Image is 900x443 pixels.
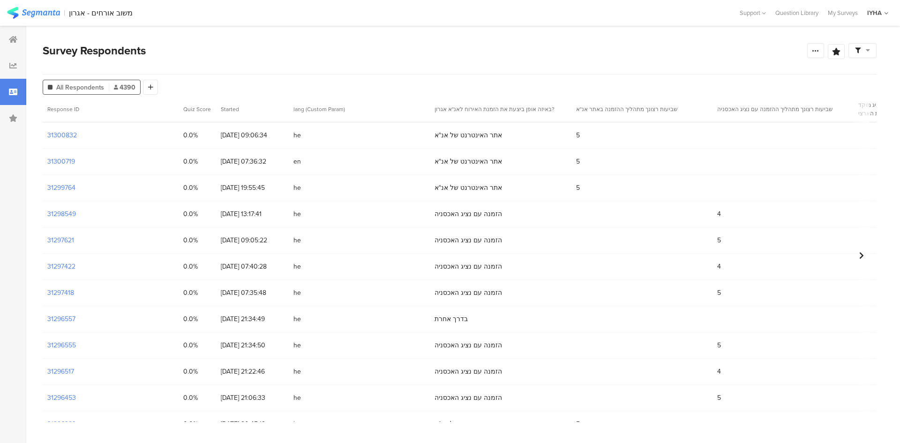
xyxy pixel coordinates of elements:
[435,314,468,324] span: בדרך אחרת
[293,314,425,324] span: he
[183,288,211,298] span: 0.0%
[47,314,75,324] section: 31296557
[293,419,425,429] span: he
[221,105,239,113] span: Started
[293,130,425,140] span: he
[740,6,766,20] div: Support
[47,262,75,271] section: 31297422
[69,8,133,17] div: משוב אורחים - אגרון
[47,340,76,350] section: 31296555
[47,367,74,376] section: 31296517
[47,157,75,166] section: 31300719
[221,419,284,429] span: [DATE] 20:45:19
[717,262,721,271] span: 4
[183,105,211,113] span: Quiz Score
[221,183,284,193] span: [DATE] 19:55:45
[183,419,211,429] span: 0.0%
[221,393,284,403] span: [DATE] 21:06:33
[221,235,284,245] span: [DATE] 09:05:22
[293,183,425,193] span: he
[435,183,502,193] span: אתר האינטרנט של אנ"א
[183,183,211,193] span: 0.0%
[47,393,76,403] section: 31296453
[435,340,502,350] span: הזמנה עם נציג האכסניה
[293,340,425,350] span: he
[221,367,284,376] span: [DATE] 21:22:46
[293,209,425,219] span: he
[43,42,146,59] span: Survey Respondents
[435,262,502,271] span: הזמנה עם נציג האכסניה
[867,8,882,17] div: IYHA
[293,105,345,113] span: lang (Custom Param)
[64,8,65,18] div: |
[717,235,721,245] span: 5
[114,83,135,92] span: 4390
[183,209,211,219] span: 0.0%
[717,105,842,113] section: שביעות רצונך מתהליך ההזמנה עם נציג האכסניה
[56,83,104,92] span: All Respondents
[717,393,721,403] span: 5
[47,130,77,140] section: 31300832
[183,262,211,271] span: 0.0%
[435,209,502,219] span: הזמנה עם נציג האכסניה
[293,235,425,245] span: he
[47,183,75,193] section: 31299764
[717,367,721,376] span: 4
[183,235,211,245] span: 0.0%
[435,235,502,245] span: הזמנה עם נציג האכסניה
[435,419,502,429] span: אתר האינטרנט של אנ"א
[47,235,74,245] section: 31297621
[576,105,701,113] section: שביעות רצונך מתהליך ההזמנה באתר אנ"א
[221,314,284,324] span: [DATE] 21:34:49
[47,288,74,298] section: 31297418
[293,157,425,166] span: en
[293,367,425,376] span: he
[576,419,580,429] span: 5
[717,209,721,219] span: 4
[183,157,211,166] span: 0.0%
[221,340,284,350] span: [DATE] 21:34:50
[221,157,284,166] span: [DATE] 07:36:32
[717,340,721,350] span: 5
[435,367,502,376] span: הזמנה עם נציג האכסניה
[221,130,284,140] span: [DATE] 09:06:34
[435,288,502,298] span: הזמנה עם נציג האכסניה
[47,105,79,113] span: Response ID
[183,130,211,140] span: 0.0%
[221,262,284,271] span: [DATE] 07:40:28
[183,367,211,376] span: 0.0%
[293,393,425,403] span: he
[293,262,425,271] span: he
[576,183,580,193] span: 5
[183,314,211,324] span: 0.0%
[47,419,76,429] section: 31296383
[435,130,502,140] span: אתר האינטרנט של אנ"א
[293,288,425,298] span: he
[823,8,862,17] a: My Surveys
[183,393,211,403] span: 0.0%
[576,157,580,166] span: 5
[435,393,502,403] span: הזמנה עם נציג האכסניה
[435,157,502,166] span: אתר האינטרנט של אנ"א
[7,7,60,19] img: segmanta logo
[221,209,284,219] span: [DATE] 13:17:41
[183,340,211,350] span: 0.0%
[771,8,823,17] a: Question Library
[47,209,76,219] section: 31298549
[221,288,284,298] span: [DATE] 07:35:48
[576,130,580,140] span: 5
[717,288,721,298] span: 5
[435,105,560,113] section: באיזה אופן ביצעת את הזמנת האירוח לאנ"א אגרון?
